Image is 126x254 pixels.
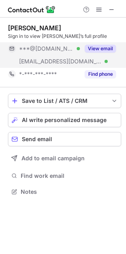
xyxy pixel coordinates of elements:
div: Save to List / ATS / CRM [22,98,107,104]
div: Sign in to view [PERSON_NAME]’s full profile [8,33,121,40]
span: AI write personalized message [22,117,107,123]
img: ContactOut v5.3.10 [8,5,56,14]
div: [PERSON_NAME] [8,24,61,32]
span: Add to email campaign [21,155,85,161]
span: Notes [21,188,118,195]
span: Send email [22,136,52,142]
button: Find work email [8,170,121,181]
button: Add to email campaign [8,151,121,165]
button: Send email [8,132,121,146]
span: Find work email [21,172,118,179]
button: Reveal Button [85,45,116,53]
span: ***@[DOMAIN_NAME] [19,45,74,52]
button: Notes [8,186,121,197]
span: [EMAIL_ADDRESS][DOMAIN_NAME] [19,58,102,65]
button: save-profile-one-click [8,94,121,108]
button: Reveal Button [85,70,116,78]
button: AI write personalized message [8,113,121,127]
